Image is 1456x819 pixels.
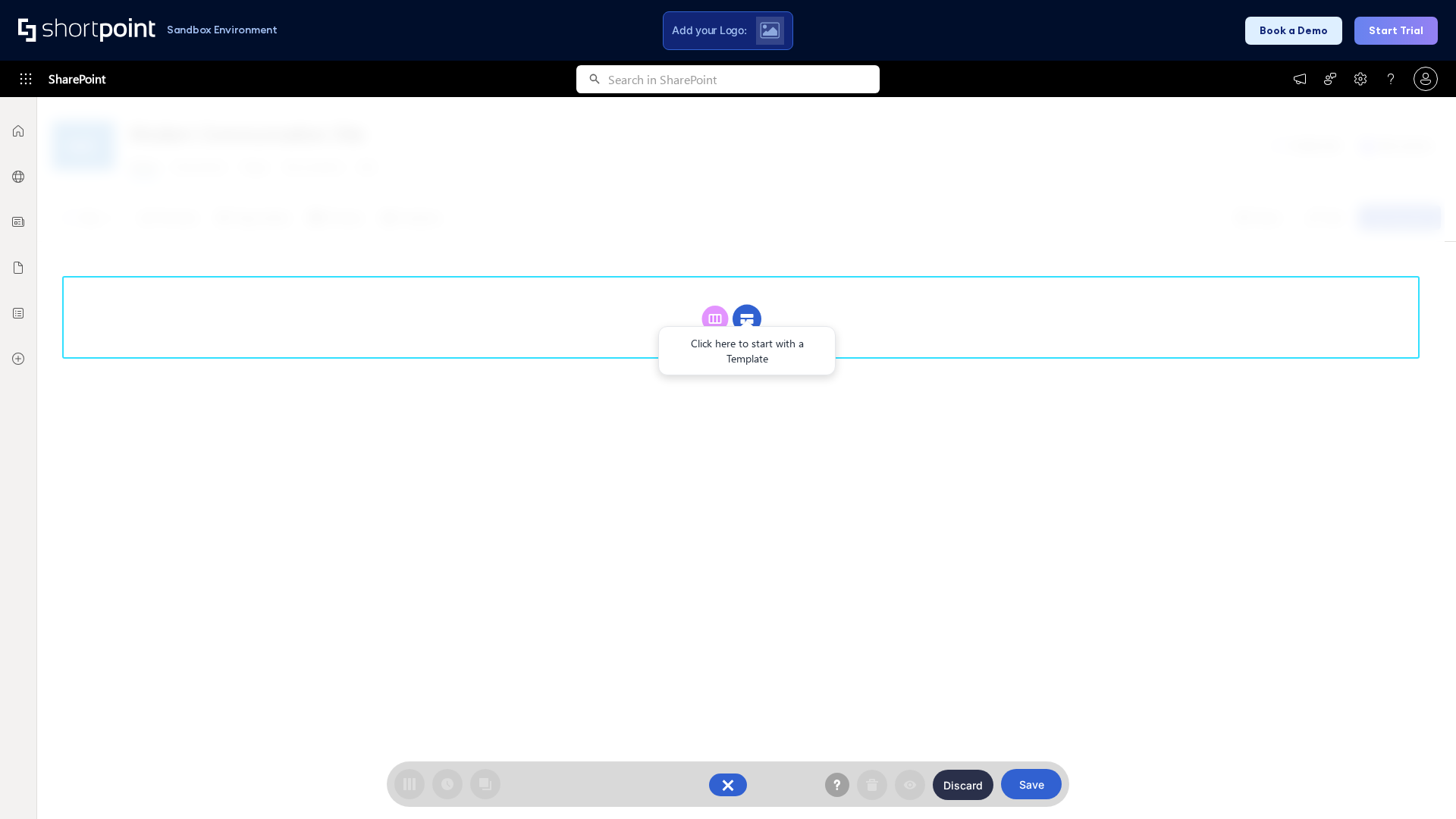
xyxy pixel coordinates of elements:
[1380,746,1456,819] iframe: Chat Widget
[608,65,880,93] input: Search in SharePoint
[1354,17,1438,45] button: Start Trial
[1245,17,1342,45] button: Book a Demo
[760,22,780,39] img: Upload logo
[49,61,105,97] span: SharePoint
[933,770,993,800] button: Discard
[1001,769,1062,799] button: Save
[672,24,746,37] span: Add your Logo:
[167,26,278,34] h1: Sandbox Environment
